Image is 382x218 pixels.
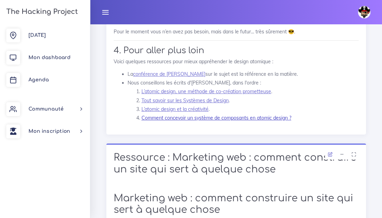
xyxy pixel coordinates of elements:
[4,8,78,16] h3: The Hacking Project
[141,97,229,104] a: Tout savoir sur les Systèmes de Design
[29,106,64,112] span: Communauté
[114,193,359,216] h1: Marketing web : comment construire un site qui sert à quelque chose
[141,105,359,114] li: .
[141,88,271,95] a: L’atomic design, une méthode de co-création prometteuse
[355,2,376,22] a: avatar
[358,6,371,18] img: avatar
[141,96,359,105] li: .
[29,129,70,134] span: Mon inscription
[114,58,359,65] p: Voici quelques ressources pour mieux appréhender le design atomique :
[114,28,359,35] p: Pour le moment vous n’en avez pas besoin, mais dans le futur... très sûrement 😎.
[114,152,359,175] h1: Ressource : Marketing web : comment construire un site qui sert à quelque chose
[29,55,71,60] span: Mon dashboard
[29,33,46,38] span: [DATE]
[128,79,359,122] li: Nous conseillons les écrits d'[PERSON_NAME], dans l'ordre :
[114,46,359,56] h2: 4. Pour aller plus loin
[128,70,359,79] li: La sur le sujet est la référence en la matière.
[141,115,291,121] a: Comment concevoir un système de composants en atomic design ?
[133,71,205,77] a: conférence de [PERSON_NAME]
[29,77,49,82] span: Agenda
[141,106,209,112] a: L’atomic design et la créativité
[141,87,359,96] li: .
